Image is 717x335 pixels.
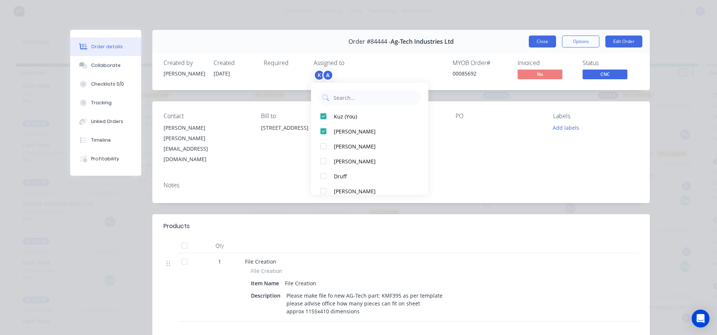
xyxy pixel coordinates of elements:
[311,109,428,124] button: Kuz (You)
[218,258,221,265] span: 1
[245,258,276,265] span: File Creation
[311,184,428,199] button: [PERSON_NAME]
[583,70,627,79] span: CNC
[261,123,347,147] div: [STREET_ADDRESS]
[348,38,391,45] span: Order #84444 -
[91,43,123,50] div: Order details
[334,172,413,180] div: Druff
[549,123,583,133] button: Add labels
[282,278,319,289] div: File Creation
[214,59,255,67] div: Created
[164,70,205,77] div: [PERSON_NAME]
[311,124,428,139] button: [PERSON_NAME]
[164,182,639,189] div: Notes
[334,157,413,165] div: [PERSON_NAME]
[283,290,446,317] div: Please make file fo new AG-Tech part: KMF395 as per template please advise office how many pieces...
[164,59,205,67] div: Created by
[164,222,190,231] div: Products
[553,113,639,120] div: Labels
[311,169,428,184] button: Druff
[251,290,283,301] div: Description
[70,37,141,56] button: Order details
[70,150,141,168] button: Profitability
[692,310,710,328] div: Open Intercom Messenger
[91,99,112,106] div: Tracking
[334,127,413,135] div: [PERSON_NAME]
[456,113,541,120] div: PO
[70,131,141,150] button: Timeline
[70,112,141,131] button: Linked Orders
[518,59,574,67] div: Invoiced
[314,59,388,67] div: Assigned to
[251,267,282,275] span: File Creation
[91,81,124,87] div: Checklists 0/0
[91,62,121,69] div: Collaborate
[322,70,333,81] div: A
[311,154,428,169] button: [PERSON_NAME]
[261,113,347,120] div: Bill to
[333,90,417,105] input: Search...
[91,137,111,144] div: Timeline
[583,70,627,81] button: CNC
[529,36,556,47] button: Close
[334,187,413,195] div: [PERSON_NAME]
[518,70,562,79] span: No
[164,123,249,165] div: [PERSON_NAME][PERSON_NAME][EMAIL_ADDRESS][DOMAIN_NAME]
[583,59,639,67] div: Status
[251,278,282,289] div: Item Name
[453,59,509,67] div: MYOB Order #
[164,123,249,133] div: [PERSON_NAME]
[164,113,249,120] div: Contact
[70,93,141,112] button: Tracking
[605,36,642,47] button: Edit Order
[334,113,413,120] div: Kuz (You)
[261,123,347,133] div: [STREET_ADDRESS]
[70,56,141,75] button: Collaborate
[197,238,242,253] div: Qty
[91,156,119,162] div: Profitability
[91,118,123,125] div: Linked Orders
[164,133,249,165] div: [PERSON_NAME][EMAIL_ADDRESS][DOMAIN_NAME]
[314,70,333,81] button: KA
[311,139,428,154] button: [PERSON_NAME]
[391,38,454,45] span: Ag-Tech Industries Ltd
[264,59,305,67] div: Required
[214,70,230,77] span: [DATE]
[562,36,599,47] button: Options
[334,142,413,150] div: [PERSON_NAME]
[453,70,509,77] div: 00085692
[314,70,325,81] div: K
[70,75,141,93] button: Checklists 0/0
